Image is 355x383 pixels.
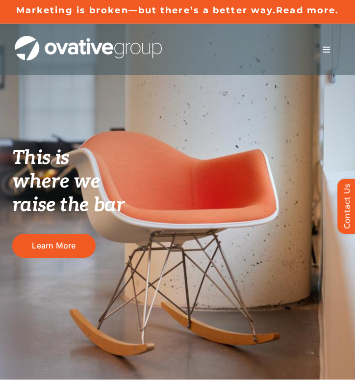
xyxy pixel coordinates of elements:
[32,241,76,250] span: Learn More
[313,40,340,59] nav: Menu
[15,35,162,44] a: OG_Full_horizontal_WHT
[12,170,125,217] span: where we raise the bar
[12,146,69,170] span: This is
[276,5,339,16] a: Read more.
[12,234,96,258] a: Learn More
[16,5,277,16] a: Marketing is broken—but there’s a better way.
